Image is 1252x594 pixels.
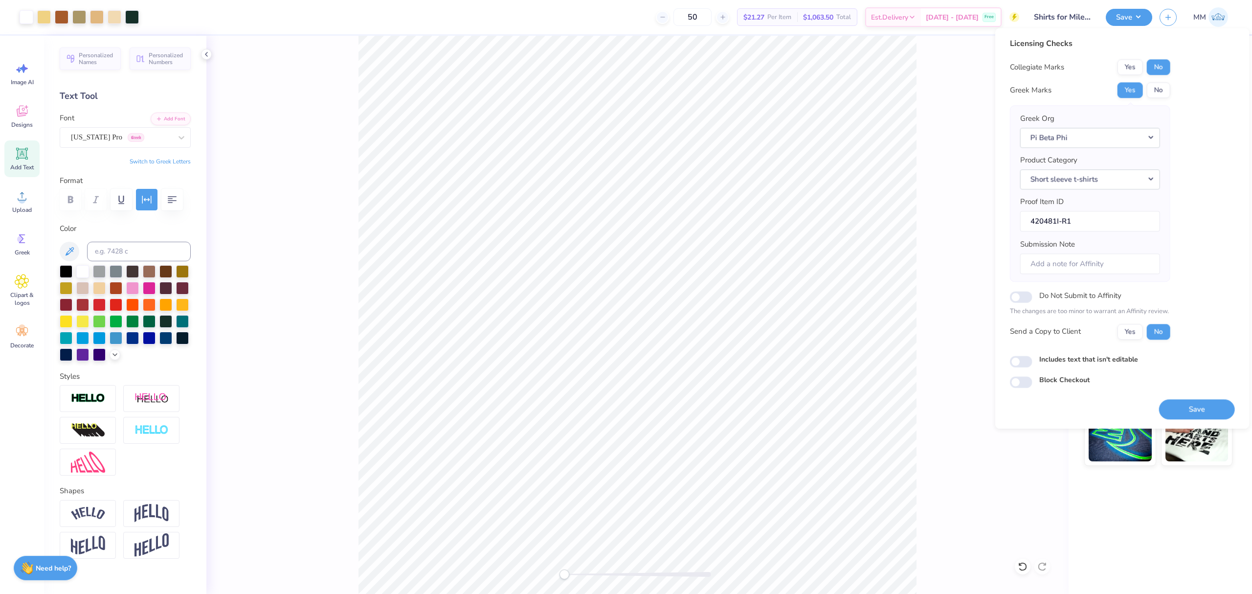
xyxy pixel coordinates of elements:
label: Styles [60,371,80,382]
input: Add a note for Affinity [1020,253,1160,274]
div: Greek Marks [1010,85,1051,96]
button: Switch to Greek Letters [130,158,191,165]
button: Yes [1118,82,1143,98]
img: Water based Ink [1165,412,1229,461]
button: Short sleeve t-shirts [1020,169,1160,189]
span: Per Item [767,12,791,23]
span: $1,063.50 [803,12,833,23]
label: Product Category [1020,155,1077,166]
span: [DATE] - [DATE] [926,12,979,23]
div: Send a Copy to Client [1010,326,1081,338]
label: Greek Org [1020,113,1054,124]
img: Rise [134,533,169,557]
label: Do Not Submit to Affinity [1039,289,1121,302]
label: Submission Note [1020,239,1075,250]
span: Clipart & logos [6,291,38,307]
div: Accessibility label [559,570,569,579]
img: Stroke [71,393,105,404]
img: Free Distort [71,452,105,473]
button: Save [1106,9,1152,26]
div: Licensing Checks [1010,38,1170,49]
span: Free [984,14,994,21]
a: MM [1189,7,1232,27]
button: Add Font [151,113,191,125]
label: Format [60,175,191,186]
p: The changes are too minor to warrant an Affinity review. [1010,307,1170,317]
span: Total [836,12,851,23]
label: Proof Item ID [1020,196,1064,207]
label: Font [60,113,74,124]
span: Upload [12,206,32,214]
input: – – [673,8,712,26]
button: Yes [1118,324,1143,340]
img: Negative Space [134,425,169,436]
span: $21.27 [743,12,764,23]
button: No [1147,59,1170,75]
div: Text Tool [60,90,191,103]
span: Greek [15,249,30,256]
img: Glow in the Dark Ink [1089,412,1152,461]
span: Decorate [10,342,34,349]
label: Includes text that isn't editable [1039,354,1138,365]
button: Personalized Names [60,47,121,70]
span: Personalized Numbers [149,52,185,66]
img: Shadow [134,392,169,405]
img: Arc [71,507,105,520]
span: Personalized Names [79,52,115,66]
span: Est. Delivery [871,12,908,23]
span: Designs [11,121,33,129]
img: Mariah Myssa Salurio [1208,7,1228,27]
button: Yes [1118,59,1143,75]
label: Color [60,223,191,234]
label: Shapes [60,485,84,497]
img: Flag [71,536,105,555]
input: Untitled Design [1027,7,1098,27]
button: Save [1159,399,1235,419]
button: Pi Beta Phi [1020,128,1160,148]
button: No [1147,82,1170,98]
span: Image AI [11,78,34,86]
strong: Need help? [36,564,71,573]
input: e.g. 7428 c [87,242,191,261]
button: Personalized Numbers [130,47,191,70]
span: MM [1193,12,1206,23]
img: 3D Illusion [71,423,105,438]
label: Block Checkout [1039,375,1090,385]
div: Collegiate Marks [1010,62,1064,73]
button: No [1147,324,1170,340]
img: Arch [134,504,169,523]
span: Add Text [10,163,34,171]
